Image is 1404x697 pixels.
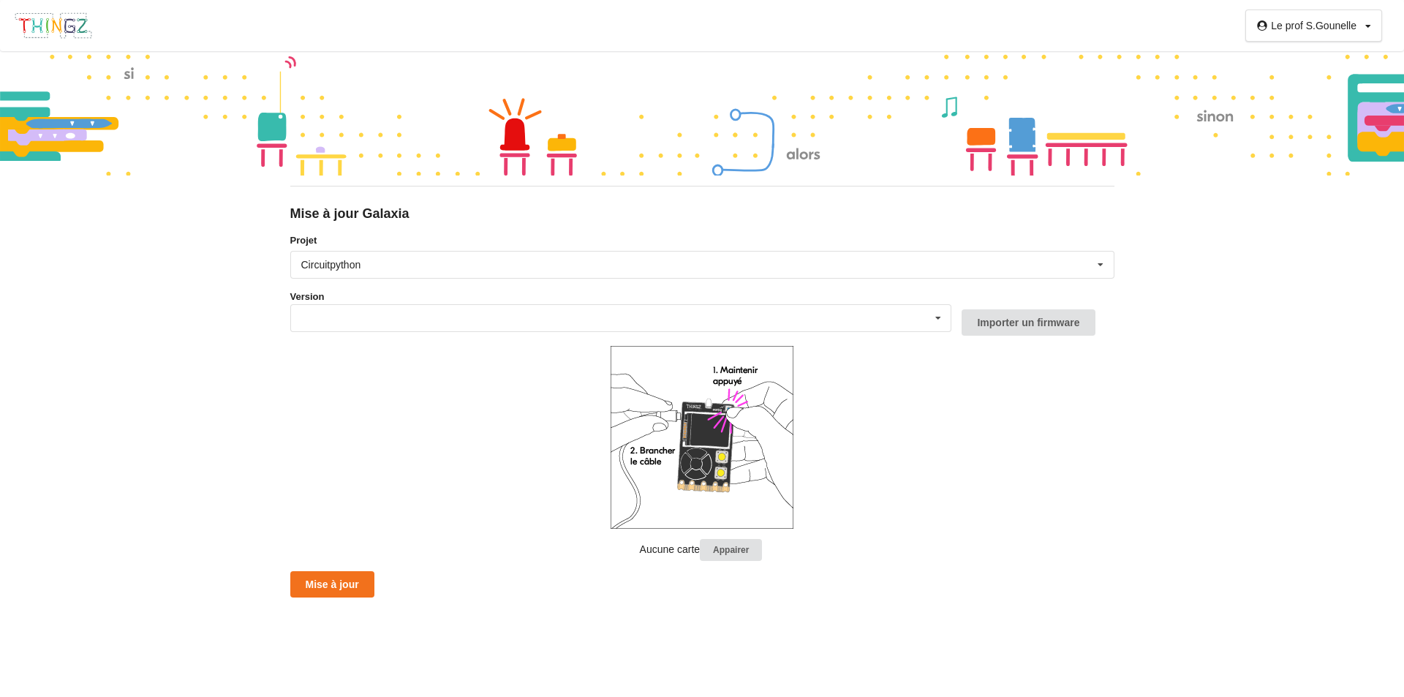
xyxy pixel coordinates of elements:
img: galaxia_plug.png [611,346,793,529]
div: Circuitpython [301,260,361,270]
p: Aucune carte [290,539,1114,562]
button: Appairer [700,539,762,562]
div: Mise à jour Galaxia [290,206,1114,222]
label: Version [290,290,325,304]
div: Le prof S.Gounelle [1271,20,1356,31]
label: Projet [290,233,1114,248]
img: thingz_logo.png [14,12,93,39]
button: Importer un firmware [962,309,1095,336]
button: Mise à jour [290,571,374,598]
